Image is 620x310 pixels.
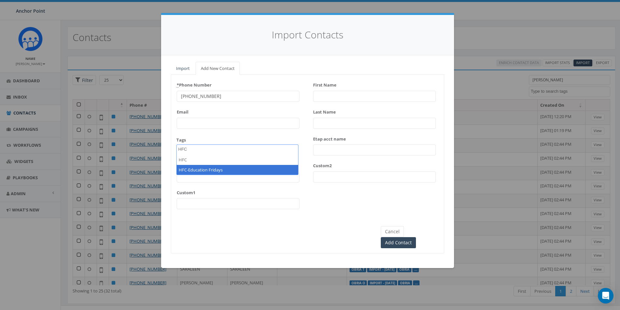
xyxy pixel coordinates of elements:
abbr: required [177,82,179,88]
label: Etap acct name [313,134,346,142]
label: Custom2 [313,160,332,169]
a: Import [171,62,195,75]
input: Enter a valid email address (e.g., example@domain.com) [177,118,299,129]
input: Add Contact [381,237,416,248]
button: Cancel [381,226,404,237]
label: First Name [313,80,337,88]
label: Tags [176,137,186,143]
label: Last Name [313,107,336,115]
div: Open Intercom Messenger [598,288,613,303]
label: Phone Number [177,80,212,88]
label: Custom1 [177,187,195,196]
h4: Import Contacts [171,28,444,42]
input: +1 214-248-4342 [177,91,299,102]
textarea: Search [178,146,191,152]
label: Email [177,107,188,115]
a: Add New Contact [196,62,240,75]
li: HFC-Education Fridays [177,165,298,175]
li: HFC [177,155,298,165]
